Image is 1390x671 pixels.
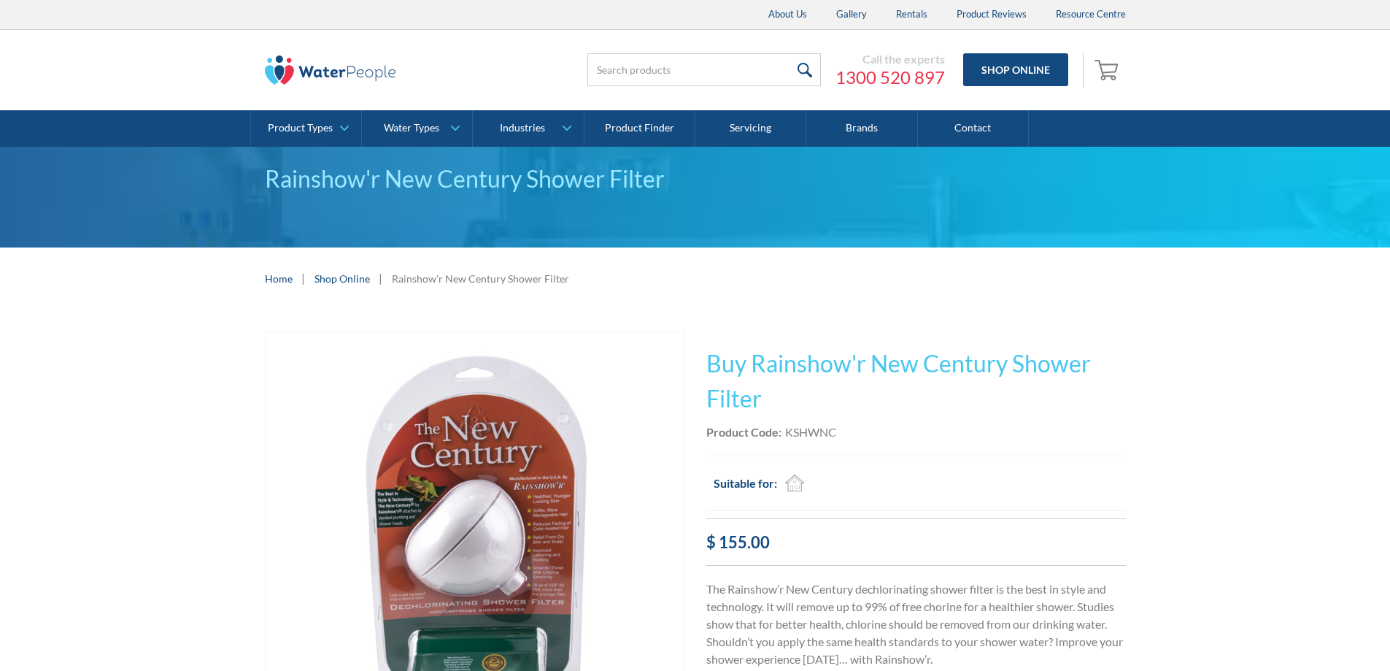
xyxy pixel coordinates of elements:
[265,271,293,286] a: Home
[268,122,333,134] div: Product Types
[392,271,569,286] div: Rainshow'r New Century Shower Filter
[706,346,1126,416] h1: Buy Rainshow'r New Century Shower Filter
[785,423,836,441] div: KSHWNC
[384,122,439,134] div: Water Types
[714,475,777,492] h2: Suitable for:
[473,110,583,147] a: Industries
[300,269,307,287] div: |
[835,52,945,66] div: Call the experts
[806,110,917,147] a: Brands
[584,110,695,147] a: Product Finder
[706,425,781,439] strong: Product Code:
[362,110,472,147] a: Water Types
[587,53,821,86] input: Search products
[1142,441,1390,616] iframe: podium webchat widget prompt
[265,161,1126,196] div: Rainshow'r New Century Shower Filter
[1091,53,1126,88] a: Open empty cart
[835,66,945,88] a: 1300 520 897
[377,269,385,287] div: |
[265,55,396,85] img: The Water People
[251,110,361,147] a: Product Types
[963,53,1068,86] a: Shop Online
[500,122,545,134] div: Industries
[314,271,370,286] a: Shop Online
[706,580,1126,668] p: The Rainshow’r New Century dechlorinating shower filter is the best in style and technology. It w...
[1094,58,1122,81] img: shopping cart
[706,530,1126,554] div: $ 155.00
[1244,598,1390,671] iframe: podium webchat widget bubble
[918,110,1029,147] a: Contact
[695,110,806,147] a: Servicing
